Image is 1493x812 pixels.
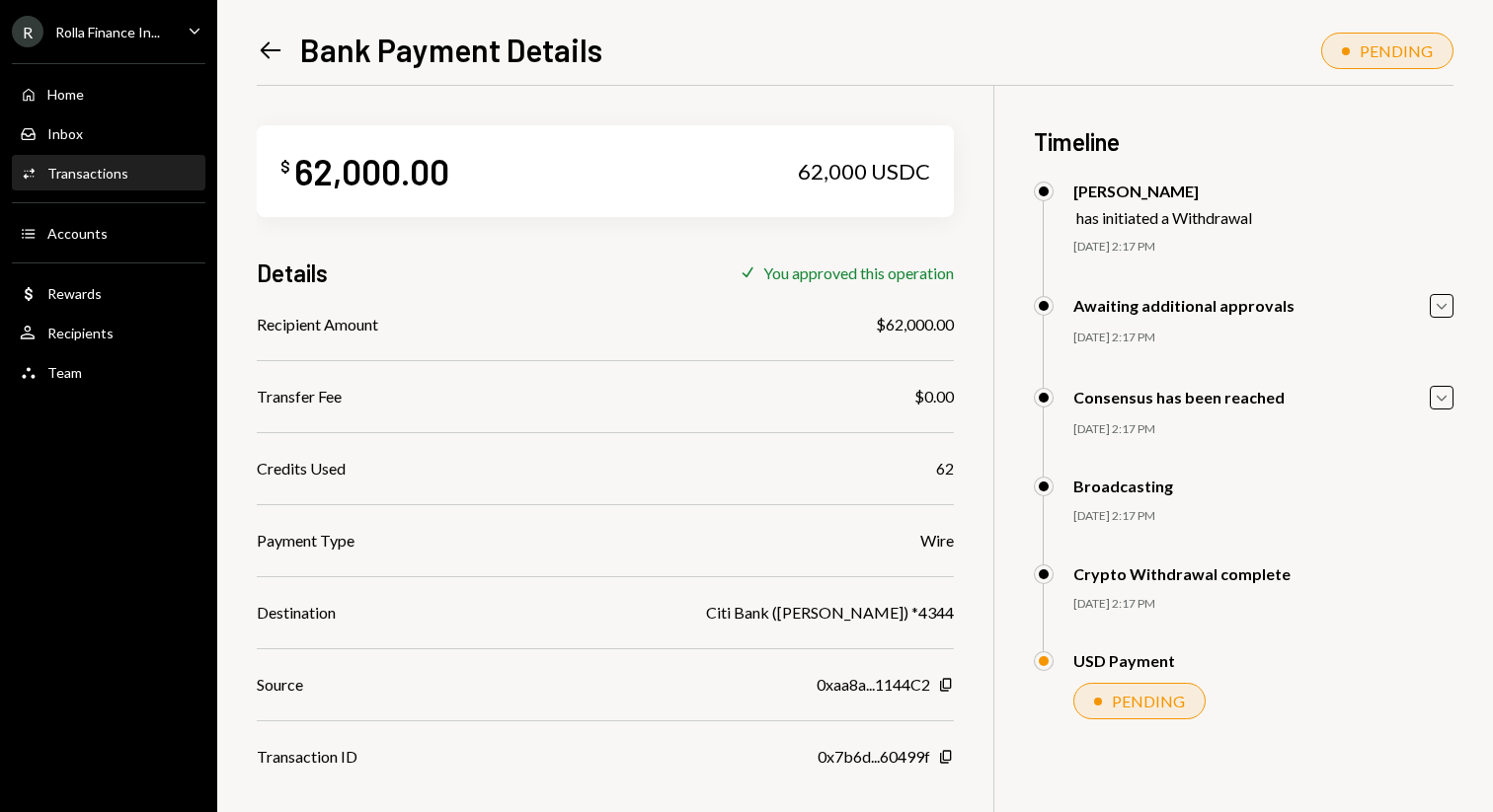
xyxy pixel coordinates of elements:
[12,315,205,350] a: Recipients
[257,385,342,408] div: Transfer Fee
[12,76,205,111] a: Home
[47,325,114,341] div: Recipients
[818,745,930,769] div: 0x7b6d...60499f
[914,385,954,408] div: $0.00
[1076,208,1252,227] div: has initiated a Withdrawal
[876,313,954,336] div: $62,000.00
[257,529,354,553] div: Payment Type
[12,16,43,47] div: R
[817,673,930,697] div: 0xaa8a...1144C2
[1073,596,1454,613] div: [DATE] 2:17 PM
[936,457,954,480] div: 62
[1073,421,1454,438] div: [DATE] 2:17 PM
[257,313,378,336] div: Recipient Amount
[47,125,83,142] div: Inbox
[1034,125,1454,158] h3: Timeline
[1073,182,1252,200] div: [PERSON_NAME]
[47,165,128,182] div: Transactions
[1073,477,1173,495] div: Broadcasting
[920,529,954,553] div: Wire
[47,225,108,242] div: Accounts
[47,285,102,302] div: Rewards
[257,601,336,625] div: Destination
[294,149,449,193] div: 62,000.00
[1112,692,1185,710] div: PENDING
[1073,330,1454,346] div: [DATE] 2:17 PM
[1073,508,1454,525] div: [DATE] 2:17 PM
[1073,651,1175,670] div: USD Payment
[280,157,290,177] div: $
[12,155,205,190] a: Transactions
[12,215,205,251] a: Accounts
[1073,239,1454,256] div: [DATE] 2:17 PM
[706,601,954,625] div: Citi Bank ([PERSON_NAME]) *4344
[55,24,160,40] div: Rolla Finance In...
[763,263,954,282] div: You approved this operation
[257,673,303,697] div: Source
[257,457,346,480] div: Credits Used
[1073,296,1295,315] div: Awaiting additional approvals
[1073,388,1285,406] div: Consensus has been reached
[47,364,82,381] div: Team
[47,86,84,103] div: Home
[1073,564,1291,583] div: Crypto Withdrawal complete
[12,115,205,151] a: Inbox
[1360,41,1433,60] div: PENDING
[257,257,328,289] h3: Details
[798,158,930,185] div: 62,000 USDC
[12,275,205,311] a: Rewards
[257,745,357,769] div: Transaction ID
[12,354,205,390] a: Team
[300,30,602,69] h1: Bank Payment Details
